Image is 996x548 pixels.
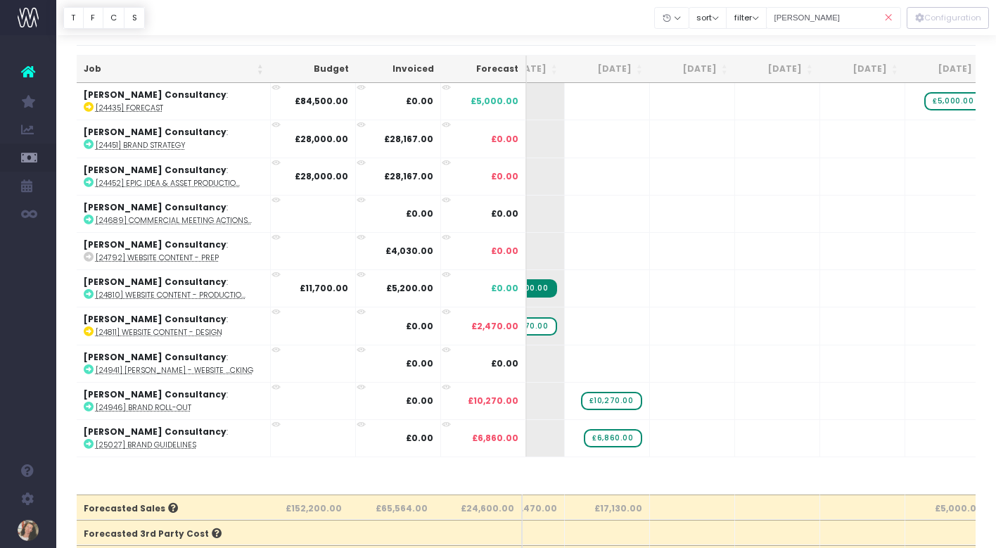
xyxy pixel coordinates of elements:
[348,495,435,520] th: £65,564.00
[84,426,226,438] strong: [PERSON_NAME] Consultancy
[84,238,226,250] strong: [PERSON_NAME] Consultancy
[77,232,271,269] td: :
[271,56,356,83] th: Budget
[96,253,219,263] abbr: [24792] Website content - Prep
[96,327,222,338] abbr: [24811] Website content - Design
[726,7,767,29] button: filter
[77,83,271,120] td: :
[103,7,125,29] button: C
[356,56,441,83] th: Invoiced
[63,7,84,29] button: T
[84,313,226,325] strong: [PERSON_NAME] Consultancy
[907,7,989,29] button: Configuration
[581,392,642,410] span: wayahead Sales Forecast Item
[491,245,518,257] span: £0.00
[84,164,226,176] strong: [PERSON_NAME] Consultancy
[96,140,186,151] abbr: [24451] Brand strategy
[77,382,271,419] td: :
[565,495,650,520] th: £17,130.00
[386,282,433,294] strong: £5,200.00
[907,7,989,29] div: Vertical button group
[491,170,518,183] span: £0.00
[96,402,191,413] abbr: [24946] Brand roll-out
[905,495,990,520] th: £5,000.00
[77,120,271,157] td: :
[84,388,226,400] strong: [PERSON_NAME] Consultancy
[84,89,226,101] strong: [PERSON_NAME] Consultancy
[84,502,178,515] span: Forecasted Sales
[84,351,226,363] strong: [PERSON_NAME] Consultancy
[406,432,433,444] strong: £0.00
[295,170,348,182] strong: £28,000.00
[77,520,264,545] th: Forecasted 3rd Party Cost
[584,429,641,447] span: wayahead Sales Forecast Item
[384,133,433,145] strong: £28,167.00
[77,195,271,232] td: :
[650,56,735,83] th: Nov 25: activate to sort column ascending
[77,269,271,307] td: :
[77,307,271,344] td: :
[406,357,433,369] strong: £0.00
[96,215,252,226] abbr: [24689] Commercial meeting actions
[905,56,990,83] th: Feb 26: activate to sort column ascending
[384,170,433,182] strong: £28,167.00
[735,56,820,83] th: Dec 25: activate to sort column ascending
[498,317,556,336] span: wayahead Sales Forecast Item
[441,56,527,83] th: Forecast
[84,201,226,213] strong: [PERSON_NAME] Consultancy
[77,56,271,83] th: Job: activate to sort column ascending
[96,178,240,189] abbr: [24452] EPIC idea & asset production
[295,95,348,107] strong: £84,500.00
[124,7,145,29] button: S
[491,357,518,370] span: £0.00
[491,133,518,146] span: £0.00
[472,432,518,445] span: £6,860.00
[406,208,433,219] strong: £0.00
[820,56,905,83] th: Jan 26: activate to sort column ascending
[300,282,348,294] strong: £11,700.00
[295,133,348,145] strong: £28,000.00
[83,7,103,29] button: F
[491,282,518,295] span: £0.00
[689,7,727,29] button: sort
[385,245,433,257] strong: £4,030.00
[471,320,518,333] span: £2,470.00
[96,365,253,376] abbr: [24941] Frazer Nash - Website copy checking
[84,276,226,288] strong: [PERSON_NAME] Consultancy
[468,395,518,407] span: £10,270.00
[471,95,518,108] span: £5,000.00
[491,208,518,220] span: £0.00
[84,126,226,138] strong: [PERSON_NAME] Consultancy
[766,7,901,29] input: Search...
[77,419,271,457] td: :
[499,279,556,298] span: Streamtime Invoice: ST7044 – Website content development
[406,395,433,407] strong: £0.00
[18,520,39,541] img: images/default_profile_image.png
[565,56,650,83] th: Oct 25: activate to sort column ascending
[435,495,523,520] th: £24,600.00
[262,495,350,520] th: £152,200.00
[406,320,433,332] strong: £0.00
[406,95,433,107] strong: £0.00
[77,158,271,195] td: :
[77,345,271,382] td: :
[924,92,982,110] span: wayahead Sales Forecast Item
[96,440,196,450] abbr: [25027] Brand guidelines
[63,7,145,29] div: Vertical button group
[96,103,163,113] abbr: [24435] Forecast
[96,290,245,300] abbr: [24810] Website content - Production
